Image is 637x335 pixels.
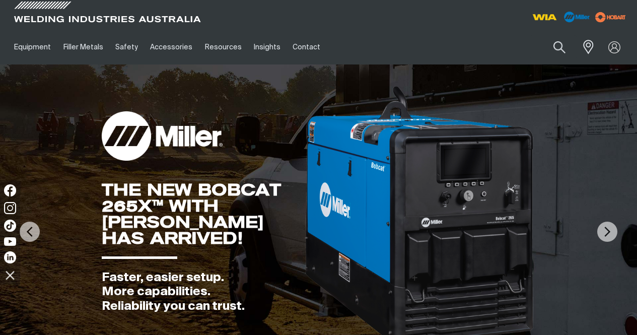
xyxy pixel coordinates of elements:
nav: Main [8,30,474,64]
input: Product name or item number... [530,35,577,59]
div: Faster, easier setup. More capabilities. Reliability you can trust. [102,271,303,314]
img: hide socials [2,266,19,284]
a: Safety [109,30,144,64]
button: Search products [542,35,577,59]
img: Instagram [4,202,16,214]
div: THE NEW BOBCAT 265X™ WITH [PERSON_NAME] HAS ARRIVED! [102,182,303,246]
a: Resources [199,30,248,64]
a: Accessories [144,30,198,64]
img: PrevArrow [20,222,40,242]
a: Filler Metals [57,30,109,64]
img: NextArrow [597,222,617,242]
img: miller [592,10,629,25]
img: Facebook [4,184,16,196]
a: Insights [248,30,287,64]
a: Equipment [8,30,57,64]
img: YouTube [4,237,16,246]
img: LinkedIn [4,251,16,263]
img: TikTok [4,220,16,232]
a: Contact [287,30,326,64]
